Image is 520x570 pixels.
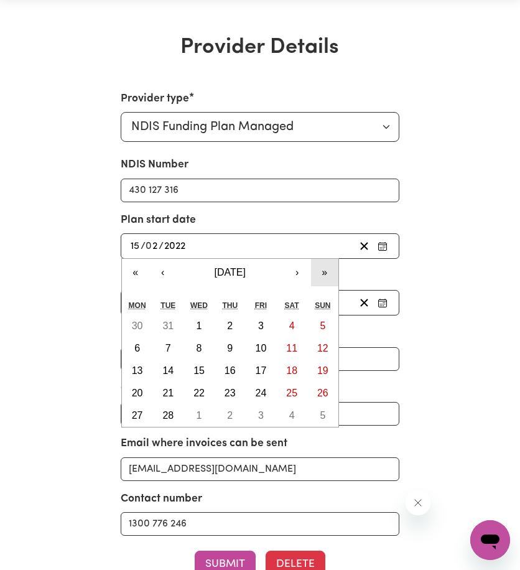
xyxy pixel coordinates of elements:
button: 5 March 2023 [307,404,338,427]
input: e.g. MyPlanManager Pty. Ltd. [121,347,399,371]
span: / [141,241,146,252]
span: / [159,241,164,252]
button: 1 February 2023 [183,315,215,337]
abbr: 26 February 2023 [317,388,328,398]
button: 3 February 2023 [246,315,277,337]
button: 24 February 2023 [246,382,277,404]
button: 21 February 2023 [152,382,183,404]
abbr: 30 January 2023 [132,320,143,331]
button: 31 January 2023 [152,315,183,337]
button: 17 February 2023 [246,360,277,382]
abbr: 4 March 2023 [289,410,295,421]
button: Pick your plan start date [374,238,391,255]
button: 18 February 2023 [276,360,307,382]
abbr: 6 February 2023 [134,343,140,353]
abbr: 9 February 2023 [227,343,233,353]
button: Clear plan start date [355,238,374,255]
button: 27 February 2023 [122,404,153,427]
abbr: 15 February 2023 [193,365,205,376]
abbr: 17 February 2023 [256,365,267,376]
button: « [122,259,149,286]
abbr: 31 January 2023 [162,320,174,331]
abbr: 3 March 2023 [258,410,264,421]
abbr: Monday [129,301,146,310]
abbr: 1 February 2023 [197,320,202,331]
button: 9 February 2023 [215,337,246,360]
abbr: Tuesday [160,301,175,310]
input: e.g. 0412 345 678 [121,512,399,536]
abbr: 13 February 2023 [132,365,143,376]
abbr: 25 February 2023 [286,388,297,398]
button: Pick your plan end date [374,294,391,311]
input: Enter your NDIS number [121,179,399,202]
abbr: 10 February 2023 [256,343,267,353]
button: 26 February 2023 [307,382,338,404]
abbr: 21 February 2023 [162,388,174,398]
button: 12 February 2023 [307,337,338,360]
input: ---- [164,238,187,255]
label: NDIS Number [121,157,188,173]
label: Plan end date [121,269,192,285]
button: 28 February 2023 [152,404,183,427]
abbr: Thursday [222,301,238,310]
button: 2 February 2023 [215,315,246,337]
label: Contact number [121,491,202,507]
abbr: Wednesday [190,301,208,310]
input: e.g. nat.mc@myplanmanager.com.au [121,457,399,481]
button: 15 February 2023 [183,360,215,382]
abbr: 22 February 2023 [193,388,205,398]
button: 22 February 2023 [183,382,215,404]
abbr: 27 February 2023 [132,410,143,421]
abbr: 19 February 2023 [317,365,328,376]
button: 23 February 2023 [215,382,246,404]
button: 14 February 2023 [152,360,183,382]
abbr: 3 February 2023 [258,320,264,331]
button: 30 January 2023 [122,315,153,337]
abbr: 14 February 2023 [162,365,174,376]
button: 16 February 2023 [215,360,246,382]
abbr: Friday [255,301,267,310]
abbr: 16 February 2023 [225,365,236,376]
span: 0 [146,241,152,251]
input: -- [130,238,141,255]
input: e.g. Natasha McElhone [121,402,399,426]
label: Provider type [121,91,189,107]
input: -- [146,238,159,255]
button: 3 March 2023 [246,404,277,427]
button: 5 February 2023 [307,315,338,337]
label: Plan start date [121,212,196,228]
button: ‹ [149,259,177,286]
abbr: 24 February 2023 [256,388,267,398]
iframe: Button to launch messaging window [470,520,510,560]
abbr: 28 February 2023 [162,410,174,421]
abbr: Sunday [315,301,330,310]
button: 4 March 2023 [276,404,307,427]
button: 20 February 2023 [122,382,153,404]
abbr: 5 March 2023 [320,410,325,421]
button: 2 March 2023 [215,404,246,427]
abbr: 1 March 2023 [197,410,202,421]
abbr: 2 March 2023 [227,410,233,421]
abbr: 23 February 2023 [225,388,236,398]
button: Clear plan end date [355,294,374,311]
iframe: Close message [406,490,430,515]
abbr: 11 February 2023 [286,343,297,353]
abbr: 8 February 2023 [197,343,202,353]
button: [DATE] [177,259,284,286]
button: 11 February 2023 [276,337,307,360]
button: 7 February 2023 [152,337,183,360]
button: 4 February 2023 [276,315,307,337]
span: Need any help? [7,9,75,19]
button: 19 February 2023 [307,360,338,382]
button: 1 March 2023 [183,404,215,427]
button: 8 February 2023 [183,337,215,360]
abbr: 18 February 2023 [286,365,297,376]
abbr: 12 February 2023 [317,343,328,353]
h1: Provider Details [51,35,470,60]
abbr: 20 February 2023 [132,388,143,398]
label: Contact name [121,381,192,397]
button: 6 February 2023 [122,337,153,360]
button: 13 February 2023 [122,360,153,382]
abbr: 2 February 2023 [227,320,233,331]
label: Email where invoices can be sent [121,436,287,452]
